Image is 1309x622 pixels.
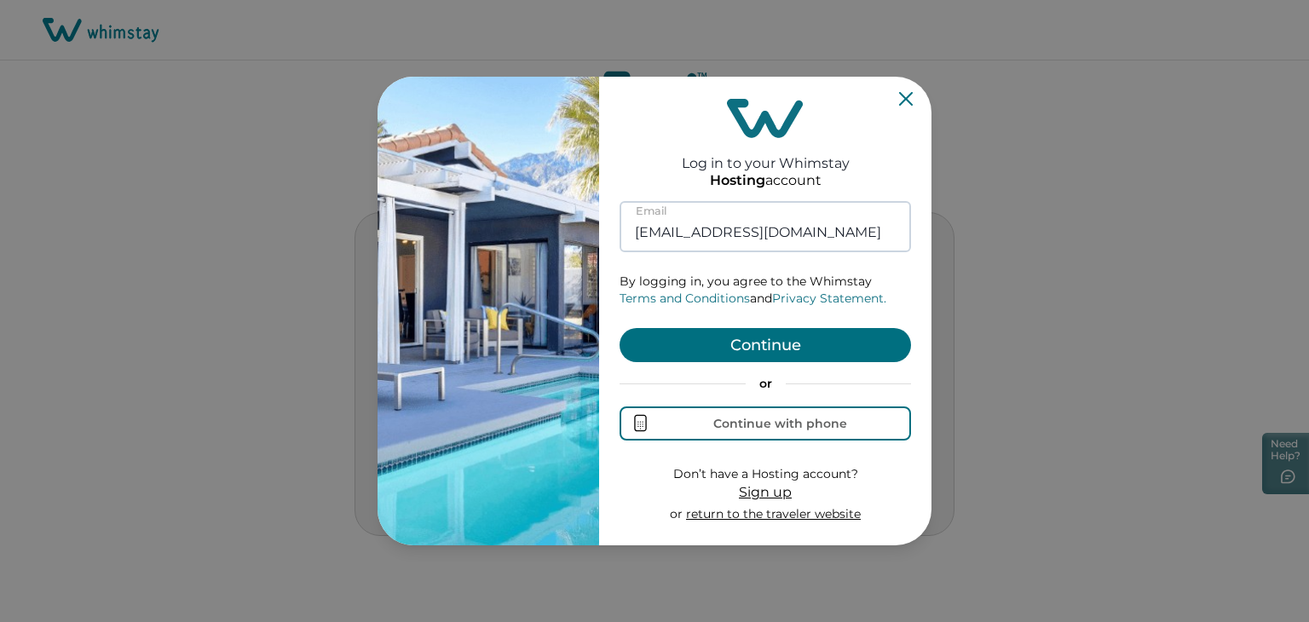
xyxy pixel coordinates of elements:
h2: Log in to your Whimstay [682,138,850,171]
p: or [670,506,861,523]
a: Privacy Statement. [772,291,886,306]
button: Continue with phone [620,406,911,441]
img: auth-banner [378,77,599,545]
p: By logging in, you agree to the Whimstay and [620,274,911,307]
p: Hosting [710,172,765,189]
span: Sign up [739,484,792,500]
p: Don’t have a Hosting account? [670,466,861,483]
button: Close [899,92,913,106]
div: Continue with phone [713,417,847,430]
button: Continue [620,328,911,362]
p: or [620,376,911,393]
input: Enter your email address [620,201,911,252]
img: login-logo [727,99,804,138]
a: Terms and Conditions [620,291,750,306]
a: return to the traveler website [686,506,861,521]
p: account [710,172,822,189]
